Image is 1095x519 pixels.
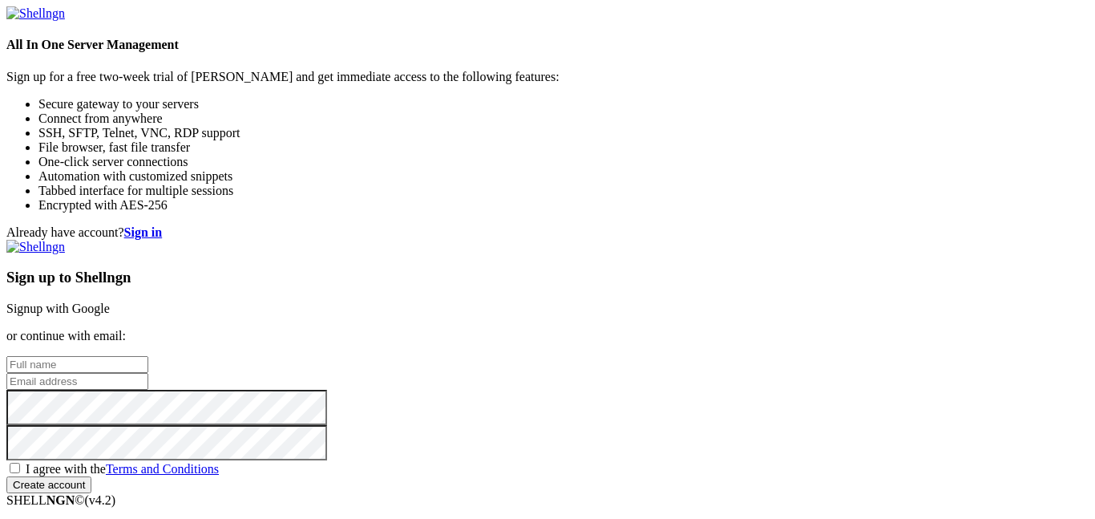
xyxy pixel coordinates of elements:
span: 4.2.0 [85,493,116,507]
li: File browser, fast file transfer [38,140,1089,155]
li: One-click server connections [38,155,1089,169]
img: Shellngn [6,6,65,21]
p: Sign up for a free two-week trial of [PERSON_NAME] and get immediate access to the following feat... [6,70,1089,84]
a: Sign in [124,225,163,239]
h3: Sign up to Shellngn [6,269,1089,286]
a: Signup with Google [6,302,110,315]
li: Secure gateway to your servers [38,97,1089,112]
b: NGN [46,493,75,507]
div: Already have account? [6,225,1089,240]
a: Terms and Conditions [106,462,219,476]
li: Encrypted with AES-256 [38,198,1089,213]
input: Create account [6,476,91,493]
li: Connect from anywhere [38,112,1089,126]
li: Tabbed interface for multiple sessions [38,184,1089,198]
img: Shellngn [6,240,65,254]
input: Full name [6,356,148,373]
h4: All In One Server Management [6,38,1089,52]
li: Automation with customized snippets [38,169,1089,184]
li: SSH, SFTP, Telnet, VNC, RDP support [38,126,1089,140]
p: or continue with email: [6,329,1089,343]
input: Email address [6,373,148,390]
input: I agree with theTerms and Conditions [10,463,20,473]
span: I agree with the [26,462,219,476]
span: SHELL © [6,493,115,507]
